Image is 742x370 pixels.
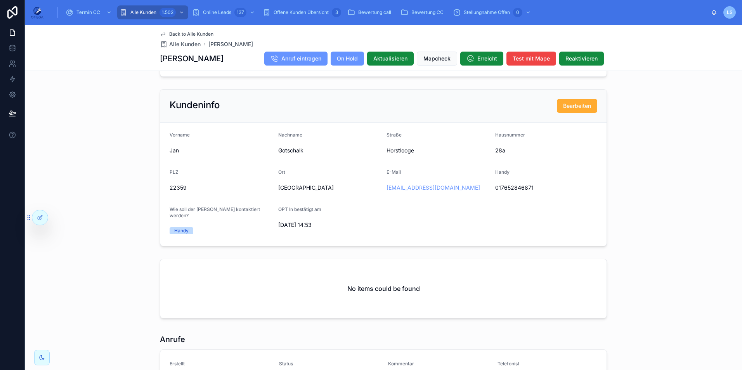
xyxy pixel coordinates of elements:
span: Gotschalk [278,147,381,154]
span: OPT In bestätigt am [278,206,321,212]
img: App logo [31,6,43,19]
h1: Anrufe [160,334,185,345]
span: Handy [495,169,510,175]
a: [EMAIL_ADDRESS][DOMAIN_NAME] [387,184,480,192]
span: Aktualisieren [373,55,407,62]
span: Telefonist [498,361,598,367]
span: 28a [495,147,598,154]
span: [GEOGRAPHIC_DATA] [278,184,381,192]
span: Horstlooge [387,147,489,154]
span: Wie soll der [PERSON_NAME] kontaktiert werden? [170,206,260,218]
span: Nachname [278,132,302,138]
a: [PERSON_NAME] [208,40,253,48]
span: Hausnummer [495,132,525,138]
span: Bearbeiten [563,102,591,110]
div: 137 [234,8,246,17]
span: Online Leads [203,9,231,16]
span: Straße [387,132,402,138]
div: 0 [513,8,522,17]
a: Alle Kunden [160,40,201,48]
h2: Kundeninfo [170,99,220,111]
span: Anruf eintragen [281,55,321,62]
span: Status [279,361,379,367]
span: Bewertung CC [411,9,444,16]
button: Bearbeiten [557,99,597,113]
span: 017652846871 [495,184,598,192]
h1: [PERSON_NAME] [160,53,224,64]
span: Alle Kunden [169,40,201,48]
div: 1.502 [159,8,176,17]
button: On Hold [331,52,364,66]
a: Termin CC [63,5,116,19]
div: scrollable content [50,4,711,21]
button: Anruf eintragen [264,52,328,66]
div: 3 [332,8,341,17]
button: Aktualisieren [367,52,414,66]
button: Mapcheck [417,52,457,66]
span: Test mit Mape [513,55,550,62]
span: PLZ [170,169,179,175]
button: Erreicht [460,52,503,66]
a: Bewertung CC [398,5,449,19]
h2: No items could be found [347,284,420,293]
button: Reaktivieren [559,52,604,66]
span: Stellungnahme Offen [464,9,510,16]
span: Alle Kunden [130,9,156,16]
span: Offene Kunden Übersicht [274,9,329,16]
span: Bewertung call [358,9,391,16]
span: Reaktivieren [565,55,598,62]
a: Stellungnahme Offen0 [451,5,535,19]
a: Bewertung call [345,5,397,19]
a: Back to Alle Kunden [160,31,213,37]
span: Mapcheck [423,55,451,62]
span: Ort [278,169,285,175]
span: Jan [170,147,272,154]
span: Erreicht [477,55,497,62]
span: Kommentar [388,361,488,367]
a: Online Leads137 [190,5,259,19]
span: LS [727,9,733,16]
span: [DATE] 14:53 [278,221,381,229]
a: Offene Kunden Übersicht3 [260,5,343,19]
span: On Hold [337,55,358,62]
span: Back to Alle Kunden [169,31,213,37]
span: E-Mail [387,169,401,175]
a: Alle Kunden1.502 [117,5,188,19]
div: Handy [174,227,189,234]
span: Vorname [170,132,190,138]
button: Test mit Mape [506,52,556,66]
span: Termin CC [76,9,100,16]
span: 22359 [170,184,272,192]
span: Erstellt [170,361,270,367]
